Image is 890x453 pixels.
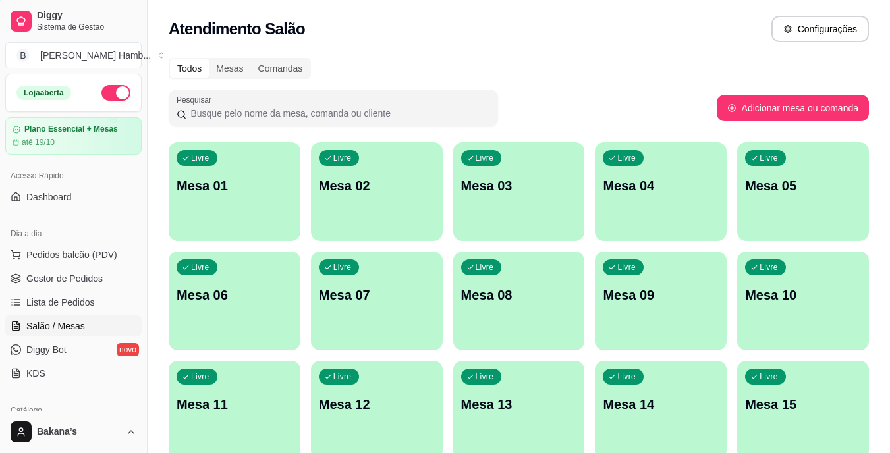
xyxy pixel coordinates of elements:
button: LivreMesa 05 [737,142,869,241]
p: Livre [760,262,778,273]
span: B [16,49,30,62]
p: Mesa 11 [177,395,292,413]
p: Mesa 07 [319,286,435,304]
p: Livre [617,153,636,163]
a: Diggy Botnovo [5,339,142,360]
button: LivreMesa 03 [453,142,585,241]
span: Sistema de Gestão [37,22,136,32]
span: Lista de Pedidos [26,296,95,309]
a: DiggySistema de Gestão [5,5,142,37]
button: Adicionar mesa ou comanda [717,95,869,121]
div: Todos [170,59,209,78]
button: LivreMesa 06 [169,252,300,350]
p: Mesa 06 [177,286,292,304]
button: Select a team [5,42,142,68]
p: Livre [191,262,209,273]
p: Mesa 14 [603,395,719,413]
button: LivreMesa 08 [453,252,585,350]
p: Mesa 03 [461,176,577,195]
a: Lista de Pedidos [5,292,142,313]
span: Dashboard [26,190,72,203]
span: Gestor de Pedidos [26,272,103,285]
button: Configurações [771,16,869,42]
p: Livre [333,153,352,163]
p: Mesa 12 [319,395,435,413]
p: Mesa 15 [745,395,861,413]
p: Livre [617,262,636,273]
p: Mesa 02 [319,176,435,195]
a: Gestor de Pedidos [5,268,142,289]
p: Livre [760,371,778,382]
p: Mesa 05 [745,176,861,195]
button: LivreMesa 09 [595,252,727,350]
div: [PERSON_NAME] Hamb ... [40,49,151,62]
p: Livre [191,371,209,382]
div: Comandas [251,59,310,78]
a: Salão / Mesas [5,315,142,336]
p: Livre [760,153,778,163]
p: Mesa 09 [603,286,719,304]
button: Alterar Status [101,85,130,101]
p: Livre [333,262,352,273]
p: Mesa 01 [177,176,292,195]
div: Acesso Rápido [5,165,142,186]
p: Mesa 08 [461,286,577,304]
button: LivreMesa 01 [169,142,300,241]
p: Livre [476,262,494,273]
a: Dashboard [5,186,142,207]
article: até 19/10 [22,137,55,147]
div: Mesas [209,59,250,78]
article: Plano Essencial + Mesas [24,124,118,134]
a: KDS [5,363,142,384]
div: Catálogo [5,400,142,421]
p: Livre [476,153,494,163]
div: Loja aberta [16,86,71,100]
label: Pesquisar [177,94,216,105]
span: Pedidos balcão (PDV) [26,248,117,261]
button: LivreMesa 10 [737,252,869,350]
p: Mesa 04 [603,176,719,195]
button: LivreMesa 07 [311,252,443,350]
span: Diggy [37,10,136,22]
span: Bakana’s [37,426,121,438]
p: Livre [617,371,636,382]
button: LivreMesa 02 [311,142,443,241]
input: Pesquisar [186,107,490,120]
h2: Atendimento Salão [169,18,305,40]
a: Plano Essencial + Mesasaté 19/10 [5,117,142,155]
span: Diggy Bot [26,343,67,356]
span: Salão / Mesas [26,319,85,333]
button: Pedidos balcão (PDV) [5,244,142,265]
p: Mesa 13 [461,395,577,413]
p: Mesa 10 [745,286,861,304]
p: Livre [476,371,494,382]
button: Bakana’s [5,416,142,448]
p: Livre [333,371,352,382]
span: KDS [26,367,45,380]
div: Dia a dia [5,223,142,244]
p: Livre [191,153,209,163]
button: LivreMesa 04 [595,142,727,241]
